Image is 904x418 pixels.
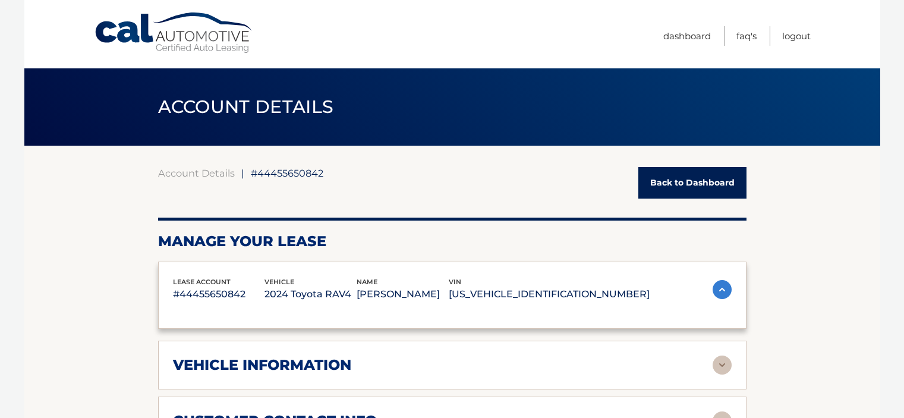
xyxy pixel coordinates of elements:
img: accordion-rest.svg [713,356,732,375]
p: [PERSON_NAME] [357,286,449,303]
span: lease account [173,278,231,286]
span: vehicle [264,278,294,286]
img: accordion-active.svg [713,280,732,299]
h2: Manage Your Lease [158,232,746,250]
a: Back to Dashboard [638,167,746,199]
span: #44455650842 [251,167,323,179]
span: name [357,278,377,286]
span: vin [449,278,461,286]
a: FAQ's [736,26,757,46]
a: Account Details [158,167,235,179]
a: Cal Automotive [94,12,254,54]
p: #44455650842 [173,286,265,303]
p: [US_VEHICLE_IDENTIFICATION_NUMBER] [449,286,650,303]
a: Logout [782,26,811,46]
h2: vehicle information [173,356,351,374]
span: | [241,167,244,179]
span: ACCOUNT DETAILS [158,96,334,118]
p: 2024 Toyota RAV4 [264,286,357,303]
a: Dashboard [663,26,711,46]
